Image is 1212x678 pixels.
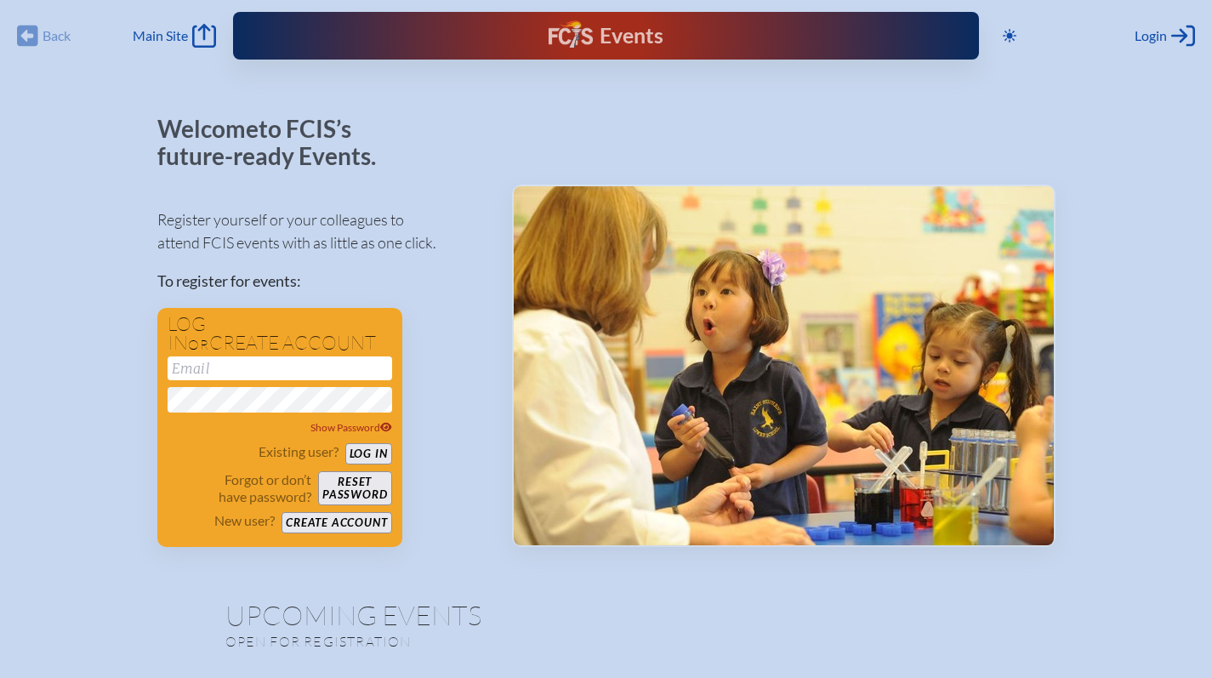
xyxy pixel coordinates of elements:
[188,336,209,353] span: or
[282,512,391,533] button: Create account
[310,421,392,434] span: Show Password
[157,208,485,254] p: Register yourself or your colleagues to attend FCIS events with as little as one click.
[318,471,391,505] button: Resetpassword
[157,270,485,293] p: To register for events:
[514,186,1054,545] img: Events
[133,27,188,44] span: Main Site
[168,315,392,353] h1: Log in create account
[345,443,392,464] button: Log in
[214,512,275,529] p: New user?
[447,20,765,51] div: FCIS Events — Future ready
[1135,27,1167,44] span: Login
[157,116,395,169] p: Welcome to FCIS’s future-ready Events.
[168,471,312,505] p: Forgot or don’t have password?
[168,356,392,380] input: Email
[133,24,216,48] a: Main Site
[259,443,339,460] p: Existing user?
[225,633,674,650] p: Open for registration
[225,601,987,629] h1: Upcoming Events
